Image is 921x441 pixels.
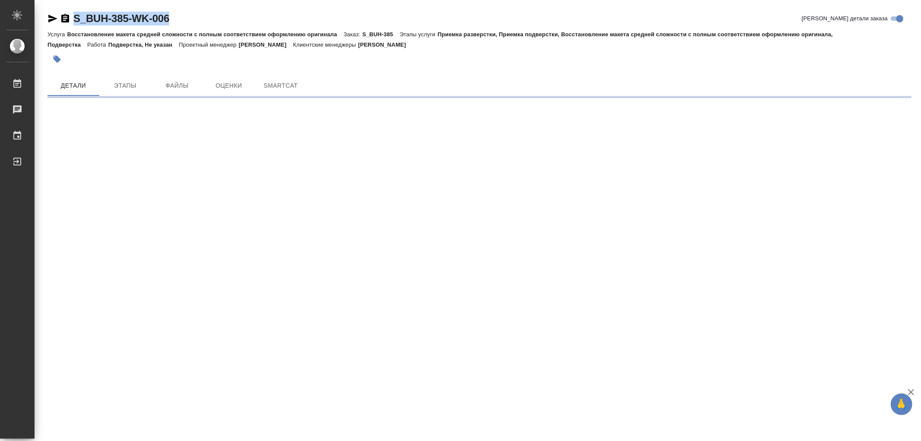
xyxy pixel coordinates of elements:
span: Файлы [156,80,198,91]
p: S_BUH-385 [362,31,399,38]
span: 🙏 [894,395,909,413]
p: Приемка разверстки, Приемка подверстки, Восстановление макета средней сложности с полным соответс... [47,31,833,48]
button: Скопировать ссылку [60,13,70,24]
button: 🙏 [891,393,912,415]
p: Работа [87,41,108,48]
p: Проектный менеджер [179,41,238,48]
p: [PERSON_NAME] [239,41,293,48]
p: Клиентские менеджеры [293,41,358,48]
p: Подверстка, Не указан [108,41,179,48]
span: Детали [53,80,94,91]
button: Добавить тэг [47,50,66,69]
span: SmartCat [260,80,301,91]
p: Услуга [47,31,67,38]
p: Заказ: [344,31,362,38]
p: Восстановление макета средней сложности с полным соответствием оформлению оригинала [67,31,343,38]
button: Скопировать ссылку для ЯМессенджера [47,13,58,24]
p: Этапы услуги [400,31,438,38]
span: [PERSON_NAME] детали заказа [802,14,888,23]
span: Оценки [208,80,250,91]
span: Этапы [104,80,146,91]
a: S_BUH-385-WK-006 [73,13,169,24]
p: [PERSON_NAME] [358,41,412,48]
